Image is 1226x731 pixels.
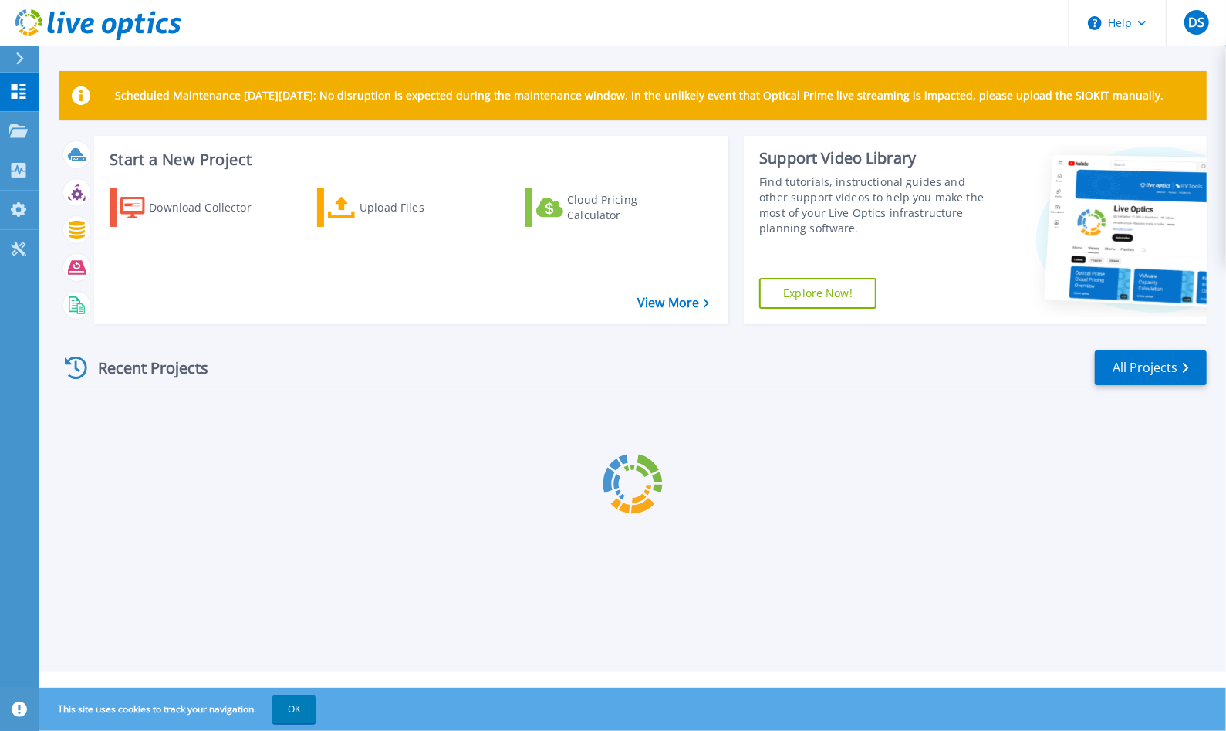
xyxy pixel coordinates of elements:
[149,192,272,223] div: Download Collector
[110,188,282,227] a: Download Collector
[759,174,992,236] div: Find tutorials, instructional guides and other support videos to help you make the most of your L...
[272,695,316,723] button: OK
[1188,16,1204,29] span: DS
[110,151,708,168] h3: Start a New Project
[42,695,316,723] span: This site uses cookies to track your navigation.
[759,148,992,168] div: Support Video Library
[360,192,483,223] div: Upload Files
[59,349,229,387] div: Recent Projects
[567,192,691,223] div: Cloud Pricing Calculator
[1095,350,1207,385] a: All Projects
[637,296,709,310] a: View More
[525,188,697,227] a: Cloud Pricing Calculator
[115,90,1164,102] p: Scheduled Maintenance [DATE][DATE]: No disruption is expected during the maintenance window. In t...
[317,188,489,227] a: Upload Files
[759,278,876,309] a: Explore Now!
